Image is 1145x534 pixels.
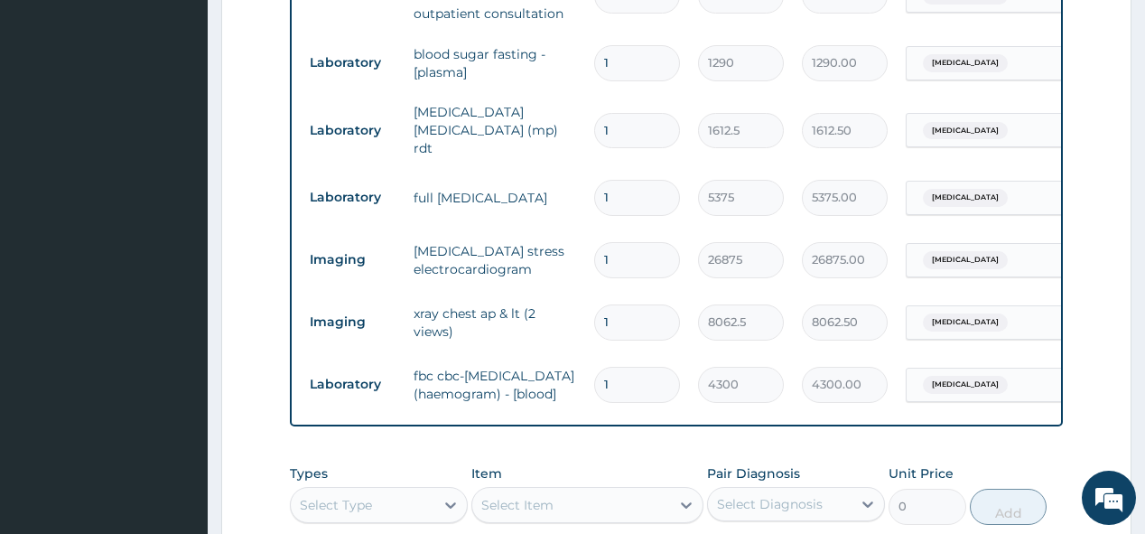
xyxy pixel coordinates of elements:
[923,376,1008,394] span: [MEDICAL_DATA]
[471,464,502,482] label: Item
[405,233,585,287] td: [MEDICAL_DATA] stress electrocardiogram
[301,181,405,214] td: Laboratory
[405,295,585,350] td: xray chest ap & lt (2 views)
[923,122,1008,140] span: [MEDICAL_DATA]
[405,94,585,166] td: [MEDICAL_DATA] [MEDICAL_DATA] (mp) rdt
[923,251,1008,269] span: [MEDICAL_DATA]
[33,90,73,136] img: d_794563401_company_1708531726252_794563401
[94,101,303,125] div: Chat with us now
[300,496,372,514] div: Select Type
[923,314,1008,332] span: [MEDICAL_DATA]
[405,180,585,216] td: full [MEDICAL_DATA]
[9,348,344,411] textarea: Type your message and hit 'Enter'
[301,368,405,401] td: Laboratory
[301,114,405,147] td: Laboratory
[405,358,585,412] td: fbc cbc-[MEDICAL_DATA] (haemogram) - [blood]
[707,464,800,482] label: Pair Diagnosis
[301,46,405,80] td: Laboratory
[923,189,1008,207] span: [MEDICAL_DATA]
[717,495,823,513] div: Select Diagnosis
[970,489,1047,525] button: Add
[923,54,1008,72] span: [MEDICAL_DATA]
[290,466,328,482] label: Types
[296,9,340,52] div: Minimize live chat window
[301,243,405,276] td: Imaging
[405,36,585,90] td: blood sugar fasting - [plasma]
[301,305,405,339] td: Imaging
[889,464,954,482] label: Unit Price
[105,155,249,337] span: We're online!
